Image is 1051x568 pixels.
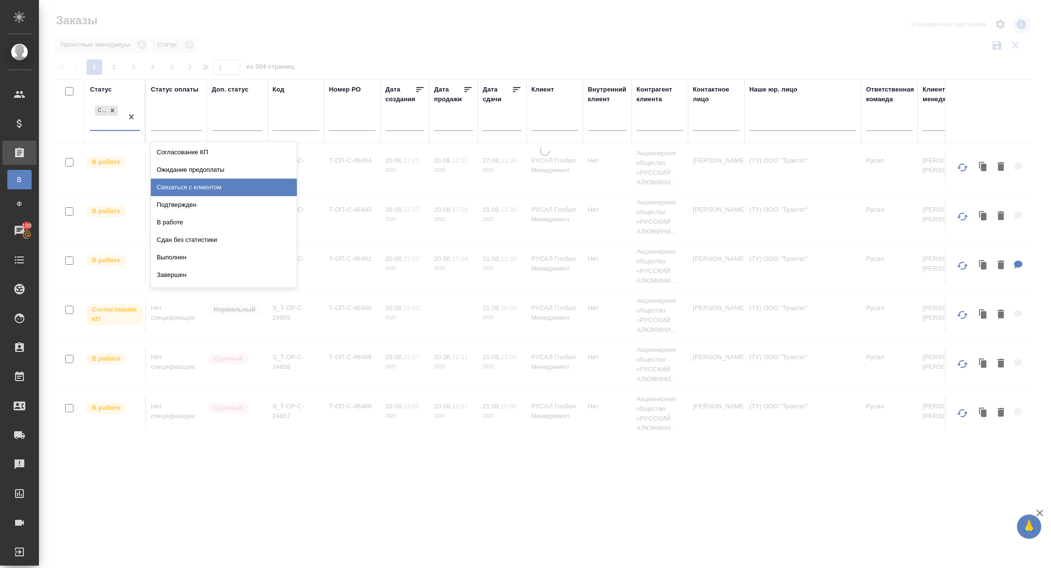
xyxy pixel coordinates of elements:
div: Создан [94,105,119,117]
div: Выставляет ПМ после принятия заказа от КМа [85,205,140,218]
p: В работе [92,354,120,364]
button: Удалить [993,206,1009,226]
p: Согласование КП [92,305,137,324]
button: Клонировать [974,157,993,177]
div: Ожидание предоплаты [151,161,297,179]
button: Обновить [951,352,974,376]
div: Контактное лицо [693,85,740,104]
button: Клонировать [974,256,993,275]
div: Завершен [151,266,297,284]
div: Дата продажи [434,85,463,104]
span: 100 [16,221,38,231]
div: Выставляет ПМ после принятия заказа от КМа [85,352,140,366]
p: В работе [92,256,120,265]
div: Выставляет ПМ после принятия заказа от КМа [85,402,140,415]
div: Статус [90,85,112,94]
div: Выставляет ПМ после принятия заказа от КМа [85,156,140,169]
span: В [12,175,27,184]
div: Отменен [151,284,297,301]
div: Сдан без статистики [151,231,297,249]
button: Обновить [951,303,974,327]
p: В работе [92,157,120,167]
p: В работе [92,206,120,216]
div: Наше юр. лицо [749,85,797,94]
button: 🙏 [1017,514,1041,539]
button: Удалить [993,403,1009,423]
button: Удалить [993,256,1009,275]
button: Клонировать [974,354,993,374]
span: Ф [12,199,27,209]
button: Удалить [993,305,1009,325]
button: Обновить [951,402,974,425]
div: Контрагент клиента [636,85,683,104]
div: Дата создания [385,85,415,104]
div: Статус оплаты [151,85,199,94]
div: Ответственная команда [866,85,914,104]
div: В работе [151,214,297,231]
div: Дата сдачи [483,85,512,104]
div: Выполнен [151,249,297,266]
a: Ф [7,194,32,214]
div: Доп. статус [212,85,249,94]
p: В работе [92,403,120,413]
div: Клиентские менеджеры [923,85,969,104]
div: Выставляет ПМ после принятия заказа от КМа [85,254,140,267]
div: Номер PO [329,85,361,94]
button: Обновить [951,254,974,277]
button: Обновить [951,156,974,179]
button: Клонировать [974,206,993,226]
span: 🙏 [1021,516,1037,537]
a: В [7,170,32,189]
button: Обновить [951,205,974,228]
button: Удалить [993,157,1009,177]
button: Удалить [993,354,1009,374]
div: Клиент [531,85,554,94]
div: Код [272,85,284,94]
a: 100 [2,219,36,243]
button: Клонировать [974,403,993,423]
div: Внутренний клиент [588,85,627,104]
button: Клонировать [974,305,993,325]
div: Подтвержден [151,196,297,214]
div: Связаться с клиентом [151,179,297,196]
div: Согласование КП [151,144,297,161]
div: Создан [95,106,107,116]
